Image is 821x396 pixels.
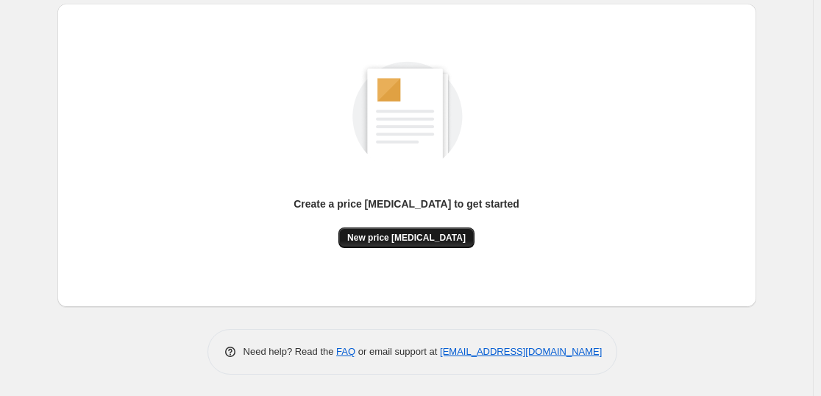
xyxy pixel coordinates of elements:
[440,346,602,357] a: [EMAIL_ADDRESS][DOMAIN_NAME]
[338,227,475,248] button: New price [MEDICAL_DATA]
[244,346,337,357] span: Need help? Read the
[347,232,466,244] span: New price [MEDICAL_DATA]
[336,346,355,357] a: FAQ
[294,197,519,211] p: Create a price [MEDICAL_DATA] to get started
[355,346,440,357] span: or email support at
